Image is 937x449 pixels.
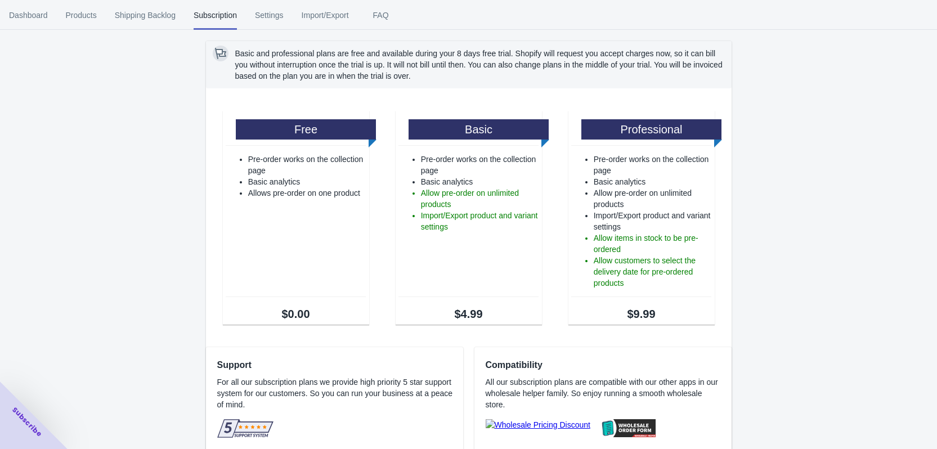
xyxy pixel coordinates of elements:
li: Basic analytics [248,176,366,187]
li: Allow customers to select the delivery date for pre-ordered products [594,255,712,289]
p: For all our subscription plans we provide high priority 5 star support system for our customers. ... [217,376,461,410]
span: Import/Export [302,1,349,30]
li: Import/Export product and variant settings [421,210,539,232]
span: $0.00 [226,308,366,320]
h2: Support [217,358,461,372]
span: Settings [255,1,284,30]
li: Import/Export product and variant settings [594,210,712,232]
li: Allows pre-order on one product [248,187,366,199]
li: Allow pre-order on unlimited products [421,187,539,210]
p: Basic and professional plans are free and available during your 8 days free trial. Shopify will r... [235,48,725,82]
li: Allow items in stock to be pre-ordered [594,232,712,255]
span: Subscription [194,1,237,30]
span: FAQ [367,1,395,30]
span: $9.99 [571,308,712,320]
li: Pre-order works on the collection page [421,154,539,176]
h1: Professional [581,119,722,140]
li: Pre-order works on the collection page [248,154,366,176]
img: Wholesale Pricing Discount [486,419,590,430]
span: Subscribe [10,405,44,439]
h1: Basic [409,119,549,140]
h2: Compatibility [486,358,720,372]
li: Allow pre-order on unlimited products [594,187,712,210]
span: $4.99 [398,308,539,320]
li: Basic analytics [421,176,539,187]
span: Products [66,1,97,30]
img: 5 star support [217,419,274,438]
span: Dashboard [9,1,48,30]
p: All our subscription plans are compatible with our other apps in our wholesale helper family. So ... [486,376,720,410]
li: Pre-order works on the collection page [594,154,712,176]
h1: Free [236,119,376,140]
img: single page order form [599,419,656,437]
span: Shipping Backlog [115,1,176,30]
li: Basic analytics [594,176,712,187]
